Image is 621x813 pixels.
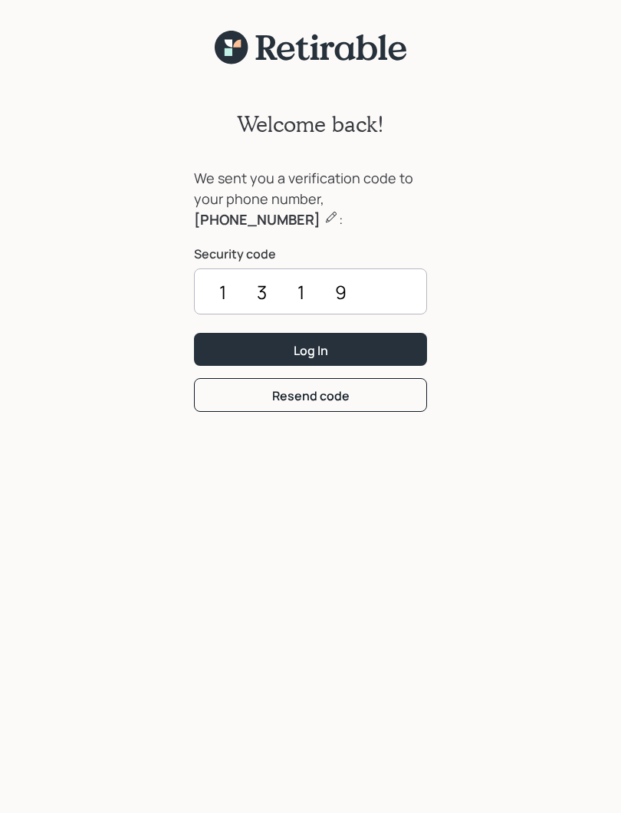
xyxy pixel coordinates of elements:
[194,378,427,411] button: Resend code
[194,333,427,366] button: Log In
[194,168,427,230] div: We sent you a verification code to your phone number, :
[194,245,427,262] label: Security code
[194,210,320,229] b: [PHONE_NUMBER]
[272,387,350,404] div: Resend code
[237,111,384,137] h2: Welcome back!
[194,268,427,314] input: ••••
[294,342,328,359] div: Log In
